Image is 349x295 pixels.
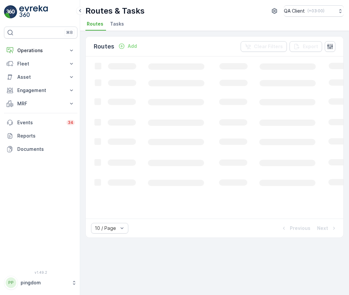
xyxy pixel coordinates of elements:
p: Operations [17,47,64,54]
a: Events34 [4,116,77,129]
p: Clear Filters [254,43,283,50]
button: Engagement [4,84,77,97]
button: Export [290,41,322,52]
p: Previous [290,225,310,232]
p: Documents [17,146,75,152]
button: Add [116,42,140,50]
p: Add [128,43,137,49]
img: logo [4,5,17,19]
button: Operations [4,44,77,57]
span: v 1.49.2 [4,270,77,274]
button: Clear Filters [241,41,287,52]
p: pingdom [21,279,68,286]
p: MRF [17,100,64,107]
a: Reports [4,129,77,143]
p: Routes & Tasks [85,6,145,16]
p: ( +03:00 ) [307,8,324,14]
p: Reports [17,133,75,139]
button: PPpingdom [4,276,77,290]
button: Next [316,224,338,232]
span: Tasks [110,21,124,27]
p: Events [17,119,62,126]
p: Routes [94,42,114,51]
button: Previous [280,224,311,232]
img: logo_light-DOdMpM7g.png [19,5,48,19]
div: PP [6,277,16,288]
p: Engagement [17,87,64,94]
p: QA Client [284,8,305,14]
p: Asset [17,74,64,80]
p: Next [317,225,328,232]
a: Documents [4,143,77,156]
span: Routes [87,21,103,27]
p: Fleet [17,60,64,67]
button: QA Client(+03:00) [284,5,344,17]
button: Fleet [4,57,77,70]
p: ⌘B [66,30,73,35]
p: Export [303,43,318,50]
button: Asset [4,70,77,84]
button: MRF [4,97,77,110]
p: 34 [68,120,73,125]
